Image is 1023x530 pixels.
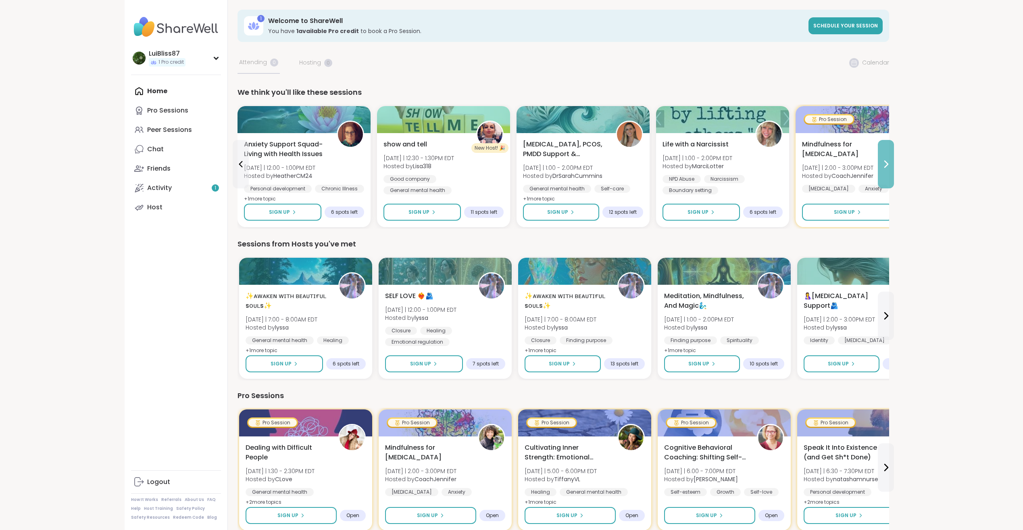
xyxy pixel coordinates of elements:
div: [MEDICAL_DATA] [838,336,891,344]
div: Healing [525,488,556,496]
img: MarciLotter [756,122,781,147]
div: Personal development [804,488,871,496]
button: Sign Up [664,507,755,524]
span: Hosted by [804,323,875,332]
div: [MEDICAL_DATA] [385,488,438,496]
div: Closure [525,336,556,344]
div: Pro Sessions [147,106,188,115]
span: [DATE] | 2:00 - 3:00PM EDT [385,467,456,475]
img: ShareWell Nav Logo [131,13,221,41]
div: Chat [147,145,164,154]
span: 10 spots left [750,361,778,367]
span: Sign Up [696,512,717,519]
button: Sign Up [385,355,463,372]
div: General mental health [523,185,591,193]
a: Friends [131,159,221,178]
span: Sign Up [408,209,429,216]
span: Sign Up [410,360,431,367]
button: Sign Up [664,355,740,372]
b: HeatherCM24 [273,172,313,180]
span: Life with a Narcissist [663,140,729,149]
span: Hosted by [664,475,738,483]
b: lyssa [694,323,707,332]
span: 6 spots left [750,209,776,215]
b: CLove [275,475,292,483]
button: Sign Up [246,355,323,372]
span: 1 Pro credit [158,59,184,66]
img: lyssa [479,273,504,298]
div: Chronic Illness [315,185,364,193]
span: Hosted by [383,162,454,170]
img: lyssa [340,273,365,298]
div: Friends [147,164,171,173]
a: Safety Policy [176,506,205,511]
div: Self-esteem [664,488,707,496]
b: lyssa [833,323,847,332]
div: Healing [420,327,452,335]
span: 6 spots left [333,361,359,367]
div: Good company [383,175,436,183]
div: Finding purpose [664,336,717,344]
span: Speak It Into Existence (and Get Sh*t Done) [804,443,888,462]
div: 1 [257,15,265,22]
div: New Host! 🎉 [471,143,508,153]
span: Hosted by [663,162,732,170]
div: Logout [147,478,170,486]
a: Peer Sessions [131,120,221,140]
span: Meditation, Mindfulness, And Magic🧞‍♂️ [664,291,748,311]
span: 🤱[MEDICAL_DATA] Support🫂 [804,291,888,311]
div: Pro Session [806,419,855,427]
button: Sign Up [383,204,461,221]
span: show and tell [383,140,427,149]
div: LuiBliss87 [149,49,185,58]
span: Sign Up [417,512,438,519]
a: Schedule your session [808,17,883,34]
div: Closure [385,327,417,335]
span: Sign Up [828,360,849,367]
a: Help [131,506,141,511]
span: Cultivating Inner Strength: Emotional Regulation [525,443,608,462]
div: Narcissism [704,175,745,183]
div: General mental health [246,336,314,344]
div: Pro Session [388,419,436,427]
a: Redeem Code [173,515,204,520]
span: Hosted by [525,323,596,332]
a: Chat [131,140,221,159]
span: [MEDICAL_DATA], PCOS, PMDD Support & Empowerment [523,140,607,159]
span: ✨ᴀᴡᴀᴋᴇɴ ᴡɪᴛʜ ʙᴇᴀᴜᴛɪғᴜʟ sᴏᴜʟs✨ [246,291,329,311]
span: [DATE] | 1:30 - 2:30PM EDT [246,467,315,475]
span: Schedule your session [813,22,878,29]
img: Fausta [758,425,783,450]
div: Pro Session [527,419,576,427]
button: Sign Up [802,204,893,221]
a: Safety Resources [131,515,170,520]
span: ✨ᴀᴡᴀᴋᴇɴ ᴡɪᴛʜ ʙᴇᴀᴜᴛɪғᴜʟ sᴏᴜʟs✨ [525,291,608,311]
h3: You have to book a Pro Session. [268,27,804,35]
img: CoachJennifer [479,425,504,450]
b: [PERSON_NAME] [694,475,738,483]
b: lyssa [275,323,289,332]
a: Host Training [144,506,173,511]
span: Sign Up [547,209,568,216]
span: Sign Up [834,209,855,216]
div: Growth [710,488,741,496]
div: Pro Session [805,115,853,123]
span: 7 spots left [473,361,499,367]
span: Sign Up [277,512,298,519]
span: Cognitive Behavioral Coaching: Shifting Self-Talk [664,443,748,462]
b: natashamnurse [833,475,878,483]
span: [DATE] | 5:00 - 6:00PM EDT [525,467,597,475]
span: Hosted by [385,475,456,483]
span: [DATE] | 1:00 - 2:00PM EDT [664,315,734,323]
span: [DATE] | 2:00 - 3:00PM EDT [804,315,875,323]
span: Sign Up [549,360,570,367]
div: Activity [147,184,172,192]
span: Hosted by [385,314,456,322]
span: [DATE] | 6:30 - 7:30PM EDT [804,467,878,475]
span: Hosted by [664,323,734,332]
span: Sign Up [688,360,709,367]
span: Hosted by [802,172,873,180]
span: Sign Up [688,209,708,216]
b: DrSarahCummins [552,172,602,180]
div: Identity [804,336,835,344]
